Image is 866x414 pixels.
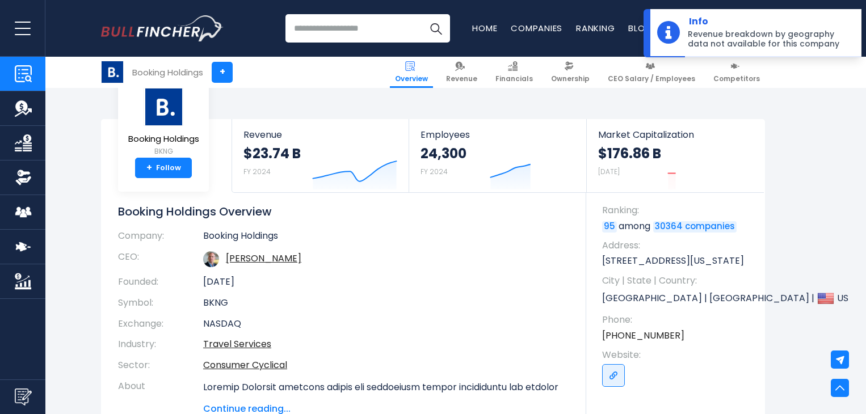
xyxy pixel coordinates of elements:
a: Financials [490,57,538,88]
img: Bullfincher logo [101,15,224,41]
small: BKNG [128,146,199,157]
div: Booking Holdings [132,66,203,79]
span: Overview [395,74,428,83]
button: Search [422,14,450,43]
strong: 24,300 [421,145,466,162]
a: Consumer Cyclical [203,358,287,371]
span: Address: [602,239,754,252]
a: Travel Services [203,337,271,350]
span: Phone: [602,314,754,326]
span: Employees [421,129,574,140]
span: Booking Holdings [128,134,199,144]
span: City | State | Country: [602,274,754,287]
h1: Booking Holdings Overview [118,204,569,219]
span: Revenue [446,74,477,83]
td: BKNG [203,293,569,314]
span: Revenue [243,129,397,140]
th: CEO: [118,247,203,272]
span: Website: [602,349,754,361]
a: Booking Holdings BKNG [128,87,200,158]
p: [STREET_ADDRESS][US_STATE] [602,255,754,267]
a: Ownership [546,57,595,88]
span: Ownership [551,74,590,83]
a: Overview [390,57,433,88]
small: FY 2024 [243,167,271,176]
td: NASDAQ [203,314,569,335]
img: BKNG logo [144,88,183,126]
img: glenn-d-fogel.jpg [203,251,219,267]
p: [GEOGRAPHIC_DATA] | [GEOGRAPHIC_DATA] | US [602,290,754,307]
span: Financials [495,74,533,83]
img: BKNG logo [102,61,123,83]
strong: $23.74 B [243,145,301,162]
td: Booking Holdings [203,230,569,247]
a: Employees 24,300 FY 2024 [409,119,586,192]
span: Competitors [713,74,760,83]
span: Ranking: [602,204,754,217]
img: Ownership [15,169,32,186]
strong: $176.86 B [598,145,661,162]
a: Ranking [576,22,615,34]
a: CEO Salary / Employees [603,57,700,88]
a: Revenue [441,57,482,88]
strong: + [146,163,152,173]
small: [DATE] [598,167,620,176]
a: + [212,62,233,83]
a: +Follow [135,158,192,178]
a: 95 [602,221,617,233]
a: ceo [226,252,301,265]
span: CEO Salary / Employees [608,74,695,83]
a: Go to homepage [101,15,223,41]
small: FY 2024 [421,167,448,176]
th: Company: [118,230,203,247]
th: Exchange: [118,314,203,335]
span: Market Capitalization [598,129,753,140]
a: [PHONE_NUMBER] [602,329,684,342]
th: Industry: [118,334,203,355]
a: 30364 companies [653,221,737,233]
a: Competitors [708,57,765,88]
a: Market Capitalization $176.86 B [DATE] [587,119,764,192]
a: Go to link [602,364,625,387]
span: Revenue breakdown by geography data not available for this company [688,29,847,49]
a: Companies [511,22,562,34]
th: Sector: [118,355,203,376]
th: Founded: [118,272,203,293]
a: Blog [628,22,652,34]
a: Home [472,22,497,34]
th: Symbol: [118,293,203,314]
td: [DATE] [203,272,569,293]
p: among [602,220,754,233]
a: Revenue $23.74 B FY 2024 [232,119,409,192]
strong: Info [689,16,846,27]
